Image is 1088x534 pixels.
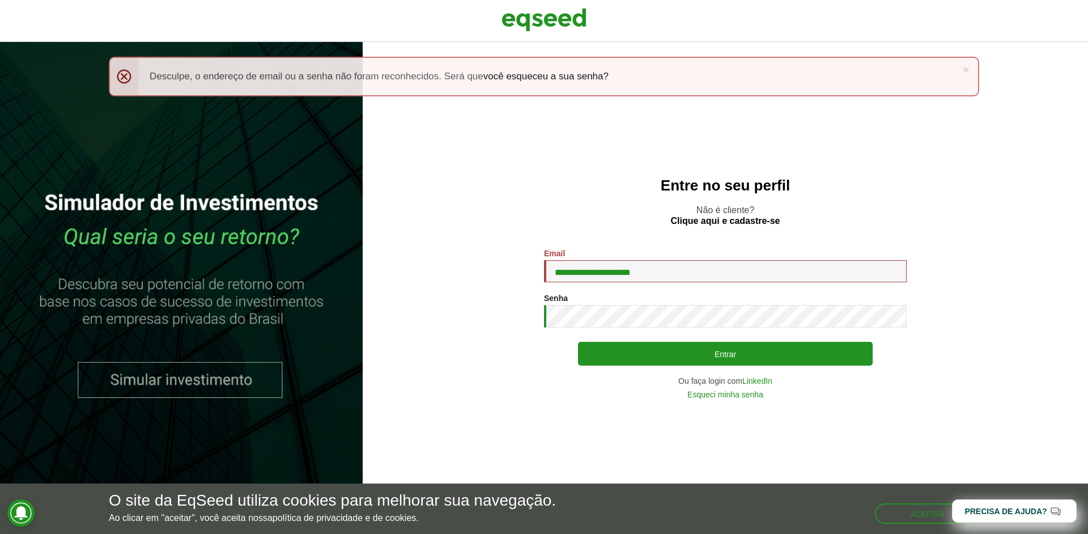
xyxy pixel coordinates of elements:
h2: Entre no seu perfil [385,177,1065,194]
label: Email [544,249,565,257]
a: Clique aqui e cadastre-se [671,217,780,226]
a: LinkedIn [742,377,772,385]
div: Ou faça login com [544,377,907,385]
label: Senha [544,294,568,302]
h5: O site da EqSeed utiliza cookies para melhorar sua navegação. [109,492,556,510]
button: Entrar [578,342,873,366]
a: política de privacidade e de cookies [273,514,416,523]
a: você esqueceu a sua senha? [483,71,609,81]
img: EqSeed Logo [501,6,586,34]
a: × [963,63,970,75]
div: Desculpe, o endereço de email ou a senha não foram reconhecidos. Será que [109,57,979,96]
button: Aceitar [875,503,979,524]
p: Não é cliente? [385,205,1065,226]
p: Ao clicar em "aceitar", você aceita nossa . [109,512,556,523]
a: Esqueci minha senha [687,391,763,399]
